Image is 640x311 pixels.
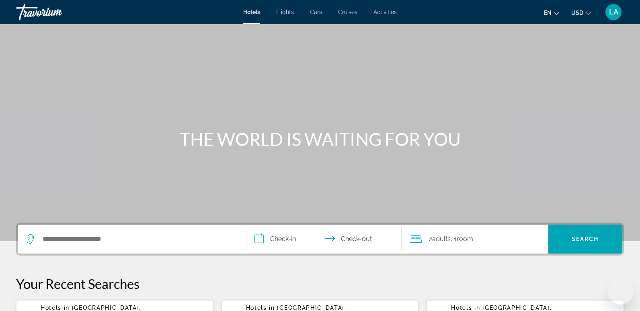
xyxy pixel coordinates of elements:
[18,225,622,254] div: Search widget
[42,233,234,245] input: Search hotel destination
[451,305,480,311] span: Hotels in
[243,9,260,15] a: Hotels
[432,235,451,243] span: Adults
[572,236,599,242] span: Search
[571,10,583,16] span: USD
[276,9,294,15] a: Flights
[16,2,96,23] a: Travorium
[246,225,402,254] button: Select check in and out date
[41,305,70,311] span: Hotels in
[402,225,549,254] button: Travelers: 2 adults, 0 children
[544,7,559,18] button: Change language
[429,233,451,245] span: 2
[548,225,622,254] button: Search
[451,233,473,245] span: , 1
[16,276,624,292] p: Your Recent Searches
[608,279,634,305] iframe: Button to launch messaging window
[603,4,624,20] button: User Menu
[373,9,397,15] a: Activities
[310,9,322,15] a: Cars
[544,10,552,16] span: en
[338,9,357,15] a: Cruises
[457,235,473,243] span: Room
[246,305,275,311] span: Hotels in
[169,129,471,149] h1: THE WORLD IS WAITING FOR YOU
[609,8,618,16] span: LA
[571,7,591,18] button: Change currency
